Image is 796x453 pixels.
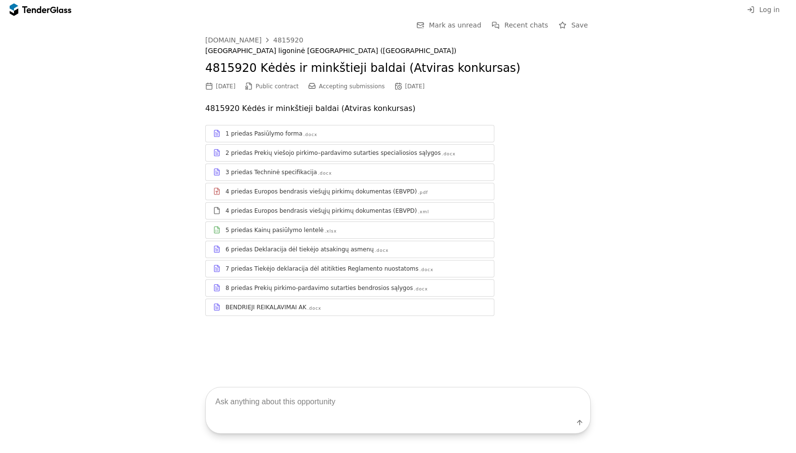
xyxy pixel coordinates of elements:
[226,284,413,292] div: 8 priedas Prekių pirkimo-pardavimo sutarties bendrosios sąlygos
[226,265,419,273] div: 7 priedas Tiekėjo deklaracija dėl atitikties Reglamento nuostatoms
[489,19,551,31] button: Recent chats
[571,21,588,29] span: Save
[304,132,318,138] div: .docx
[307,305,321,312] div: .docx
[205,36,303,44] a: [DOMAIN_NAME]4815920
[759,6,780,14] span: Log in
[273,37,303,43] div: 4815920
[205,125,494,142] a: 1 priedas Pasiūlymo forma.docx
[442,151,456,157] div: .docx
[205,60,591,77] h2: 4815920 Kėdės ir minkštieji baldai (Atviras konkursas)
[205,241,494,258] a: 6 priedas Deklaracija dėl tiekėjo atsakingų asmenų.docx
[256,83,299,90] span: Public contract
[375,247,389,254] div: .docx
[205,202,494,220] a: 4 priedas Europos bendrasis viešųjų pirkimų dokumentas (EBVPD).xml
[226,188,417,195] div: 4 priedas Europos bendrasis viešųjų pirkimų dokumentas (EBVPD)
[205,144,494,162] a: 2 priedas Prekių viešojo pirkimo–pardavimo sutarties specialiosios sąlygos.docx
[556,19,591,31] button: Save
[226,246,374,253] div: 6 priedas Deklaracija dėl tiekėjo atsakingų asmenų
[226,149,441,157] div: 2 priedas Prekių viešojo pirkimo–pardavimo sutarties specialiosios sąlygos
[504,21,548,29] span: Recent chats
[205,299,494,316] a: BENDRIEJI REIKALAVIMAI AK.docx
[205,37,262,43] div: [DOMAIN_NAME]
[226,130,303,137] div: 1 priedas Pasiūlymo forma
[405,83,425,90] div: [DATE]
[414,286,428,292] div: .docx
[226,226,324,234] div: 5 priedas Kainų pasiūlymo lentelė
[413,19,484,31] button: Mark as unread
[226,303,306,311] div: BENDRIEJI REIKALAVIMAI AK
[205,279,494,297] a: 8 priedas Prekių pirkimo-pardavimo sutarties bendrosios sąlygos.docx
[418,190,428,196] div: .pdf
[226,168,317,176] div: 3 priedas Techninė specifikacija
[205,164,494,181] a: 3 priedas Techninė specifikacija.docx
[744,4,783,16] button: Log in
[205,47,591,55] div: [GEOGRAPHIC_DATA] ligoninė [GEOGRAPHIC_DATA] ([GEOGRAPHIC_DATA])
[205,183,494,200] a: 4 priedas Europos bendrasis viešųjų pirkimų dokumentas (EBVPD).pdf
[205,221,494,239] a: 5 priedas Kainų pasiūlymo lentelė.xlsx
[226,207,417,215] div: 4 priedas Europos bendrasis viešųjų pirkimų dokumentas (EBVPD)
[216,83,236,90] div: [DATE]
[319,83,385,90] span: Accepting submissions
[205,260,494,277] a: 7 priedas Tiekėjo deklaracija dėl atitikties Reglamento nuostatoms.docx
[318,170,332,177] div: .docx
[420,267,434,273] div: .docx
[325,228,337,234] div: .xlsx
[418,209,429,215] div: .xml
[429,21,481,29] span: Mark as unread
[205,102,591,115] p: 4815920 Kėdės ir minkštieji baldai (Atviras konkursas)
